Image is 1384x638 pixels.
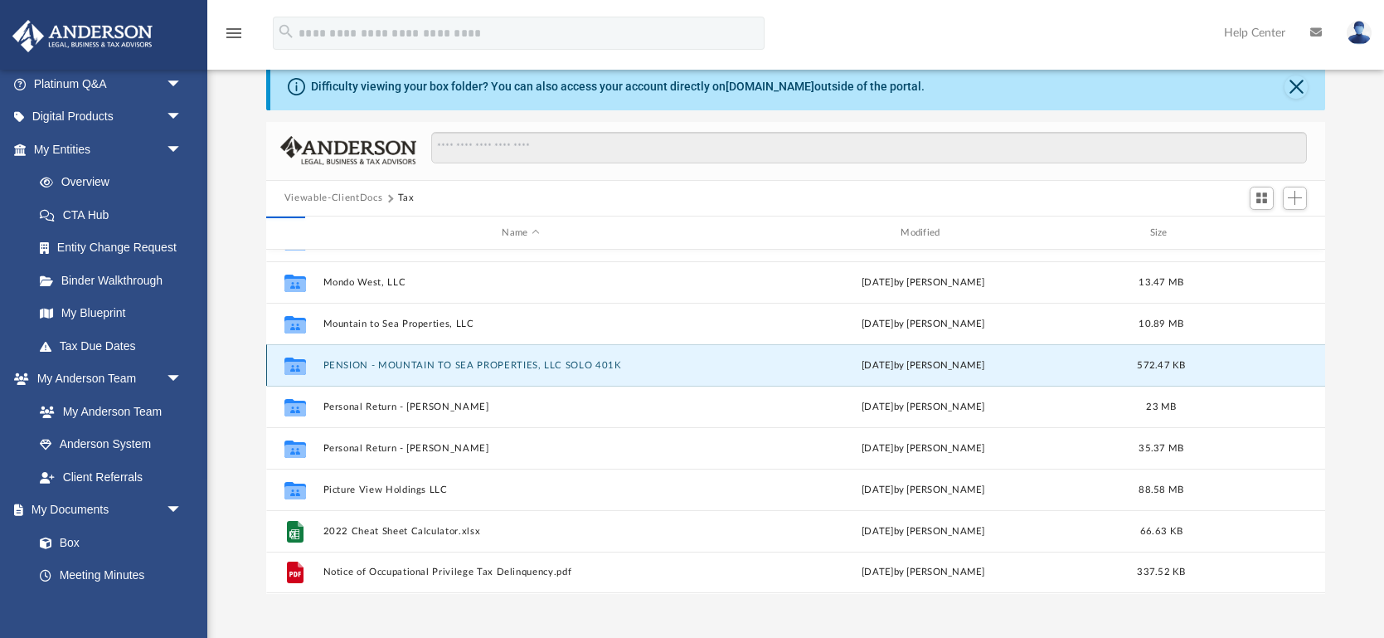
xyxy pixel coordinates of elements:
i: menu [224,23,244,43]
div: Difficulty viewing your box folder? You can also access your account directly on outside of the p... [311,78,925,95]
a: [DOMAIN_NAME] [726,80,814,93]
button: Notice of Occupational Privilege Tax Delinquency.pdf [323,567,718,578]
button: Switch to Grid View [1250,187,1275,210]
span: 23 MB [1146,402,1176,412]
i: search [277,22,295,41]
a: Tax Due Dates [23,329,207,363]
button: Mondo West, LLC [323,277,718,288]
a: Client Referrals [23,460,199,494]
div: [DATE] by [PERSON_NAME] [726,566,1121,581]
button: PENSION - MOUNTAIN TO SEA PROPERTIES, LLC SOLO 401K [323,360,718,371]
a: My Entitiesarrow_drop_down [12,133,207,166]
a: My Anderson Teamarrow_drop_down [12,363,199,396]
input: Search files and folders [431,132,1307,163]
span: arrow_drop_down [166,494,199,528]
button: Personal Return - [PERSON_NAME] [323,402,718,412]
span: 88.58 MB [1139,485,1183,494]
a: Meeting Minutes [23,559,199,592]
a: My Blueprint [23,297,199,330]
div: Modified [725,226,1120,241]
img: User Pic [1347,21,1372,45]
button: Picture View Holdings LLC [323,485,718,495]
button: 2022 Cheat Sheet Calculator.xlsx [323,526,718,537]
span: arrow_drop_down [166,133,199,167]
button: Mountain to Sea Properties, LLC [323,319,718,329]
button: Tax [398,191,415,206]
a: CTA Hub [23,198,207,231]
div: [DATE] by [PERSON_NAME] [726,317,1121,332]
button: Close [1284,75,1308,99]
span: 337.52 KB [1137,568,1185,577]
div: [DATE] by [PERSON_NAME] [726,400,1121,415]
a: Box [23,526,191,559]
button: Viewable-ClientDocs [284,191,382,206]
span: 13.47 MB [1139,278,1183,287]
span: 10.89 MB [1139,319,1183,329]
div: [DATE] by [PERSON_NAME] [726,358,1121,373]
a: menu [224,32,244,43]
div: id [274,226,315,241]
span: arrow_drop_down [166,363,199,397]
button: Add [1283,187,1308,210]
div: [DATE] by [PERSON_NAME] [726,524,1121,539]
a: Overview [23,166,207,199]
span: arrow_drop_down [166,100,199,134]
span: 572.47 KB [1137,361,1185,370]
a: Platinum Q&Aarrow_drop_down [12,67,207,100]
span: 35.37 MB [1139,444,1183,453]
a: My Documentsarrow_drop_down [12,494,199,527]
div: grid [266,250,1325,593]
div: [DATE] by [PERSON_NAME] [726,483,1121,498]
div: Size [1128,226,1194,241]
a: Binder Walkthrough [23,264,207,297]
a: My Anderson Team [23,395,191,428]
span: 66.63 KB [1140,527,1182,536]
a: Entity Change Request [23,231,207,265]
button: Personal Return - [PERSON_NAME] [323,443,718,454]
div: Name [322,226,717,241]
span: arrow_drop_down [166,67,199,101]
div: [DATE] by [PERSON_NAME] [726,275,1121,290]
a: Anderson System [23,428,199,461]
div: id [1202,226,1318,241]
div: [DATE] by [PERSON_NAME] [726,441,1121,456]
a: Digital Productsarrow_drop_down [12,100,207,134]
img: Anderson Advisors Platinum Portal [7,20,158,52]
